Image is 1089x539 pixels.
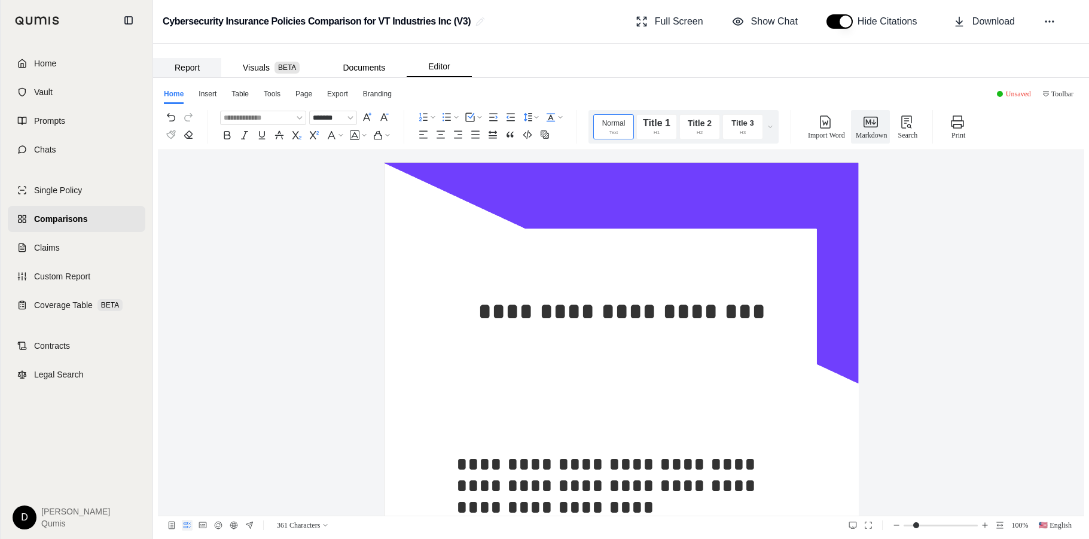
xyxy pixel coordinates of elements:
button: Search [893,110,920,144]
div: text [600,130,627,135]
div: Normal [600,118,627,129]
a: Legal Search [8,361,145,388]
button: Import Word [803,110,848,144]
div: Tools [264,89,280,104]
div: Page [295,89,312,104]
button: Download [948,10,1020,34]
span: 361 [277,519,288,531]
button: Show Chat [727,10,803,34]
button: Report [153,58,221,77]
span: Hide Citations [858,14,925,29]
button: 361Characters [272,520,333,531]
p: Search [898,129,917,141]
a: Custom Report [8,263,145,290]
button: 🇱🇷 English [1035,520,1076,531]
span: Contracts [34,340,70,352]
span: BETA [97,299,123,311]
p: Print [951,129,965,141]
div: h3 [729,130,756,135]
a: Single Policy [8,177,145,203]
span: Legal Search [34,369,84,380]
button: Full Screen [631,10,708,34]
span: Chats [34,144,56,156]
button: Print [945,110,970,144]
a: Comparisons [8,206,145,232]
span: Comparisons [34,213,87,225]
span: Prompts [34,115,65,127]
span: Claims [34,242,60,254]
button: 100% [1010,520,1030,531]
a: Claims [8,235,145,261]
div: h1 [643,130,670,135]
span: Single Policy [34,184,82,196]
div: Title 3 [729,118,756,129]
h2: Cybersecurity Insurance Policies Comparison for VT Industries Inc (V3) [163,11,471,32]
img: Qumis Logo [15,16,60,25]
a: Coverage TableBETA [8,292,145,318]
button: Unsaved [992,87,1036,101]
a: Contracts [8,333,145,359]
button: Documents [321,58,407,77]
span: [PERSON_NAME] [41,505,110,517]
span: Download [972,14,1015,29]
p: Import Word [808,129,845,141]
div: Insert [199,89,216,104]
div: D [13,505,36,529]
div: Branding [363,89,392,104]
button: Editor [407,57,472,77]
div: Table [231,89,249,104]
a: Prompts [8,108,145,134]
span: Vault [34,86,53,98]
div: Home [164,89,184,104]
span: 100% [1009,519,1032,531]
a: Vault [8,79,145,105]
span: BETA [274,62,300,74]
span: Full Screen [655,14,703,29]
button: Collapse sidebar [119,11,138,30]
a: Home [8,50,145,77]
span: Unsaved [1006,90,1031,98]
div: Title 1 [643,118,670,129]
span: Show Chat [751,14,798,29]
a: Chats [8,136,145,163]
div: Title 2 [686,118,713,129]
div: h2 [686,130,713,135]
span: Coverage Table [34,299,93,311]
span: Custom Report [34,270,90,282]
button: Toolbar [1038,87,1078,101]
span: Characters [274,519,332,531]
div: Export [327,89,348,104]
span: Toolbar [1051,88,1073,100]
button: Markdown [851,110,890,144]
button: Visuals [221,58,321,77]
p: Markdown [856,129,887,141]
span: Home [34,57,56,69]
span: Qumis [41,517,110,529]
